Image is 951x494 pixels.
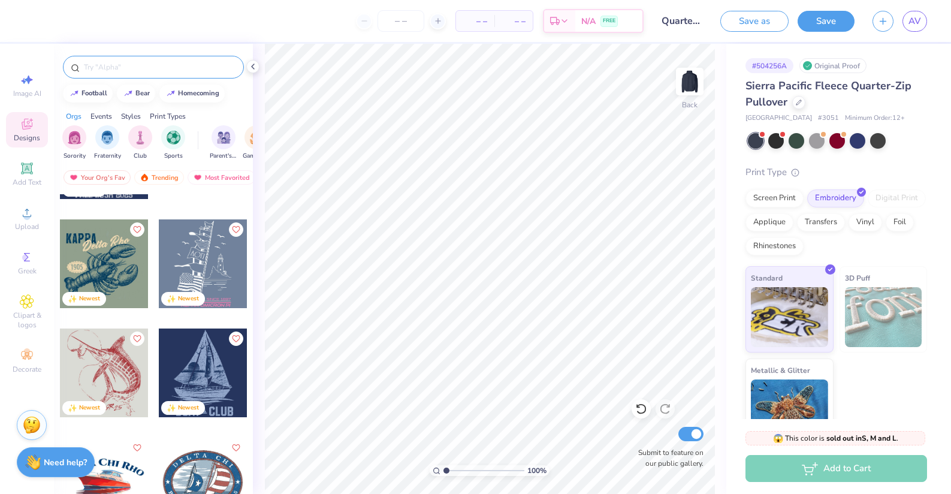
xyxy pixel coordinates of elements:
span: Add Text [13,177,41,187]
span: Designs [14,133,40,143]
img: Fraternity Image [101,131,114,144]
div: Applique [745,213,793,231]
div: Print Type [745,165,927,179]
a: AV [902,11,927,32]
span: – – [502,15,526,28]
span: Parent's Weekend [210,152,237,161]
span: Sierra Pacific Fleece Quarter-Zip Pullover [745,79,911,109]
span: # 3051 [818,113,839,123]
span: Upload [15,222,39,231]
span: – – [463,15,487,28]
span: Club [134,152,147,161]
span: 100 % [527,465,547,476]
img: Standard [751,287,828,347]
div: Rhinestones [745,237,804,255]
div: filter for Club [128,125,152,161]
button: Save as [720,11,789,32]
span: Sorority [64,152,86,161]
span: Image AI [13,89,41,98]
div: Embroidery [807,189,864,207]
button: filter button [94,125,121,161]
span: Clipart & logos [6,311,48,330]
img: most_fav.gif [193,173,203,182]
img: trending.gif [140,173,149,182]
div: Your Org's Fav [64,170,131,185]
span: Game Day [243,152,270,161]
div: Events [90,111,112,122]
div: football [81,90,107,97]
div: # 504256A [745,58,793,73]
span: 3D Puff [845,272,870,284]
button: filter button [243,125,270,161]
button: football [63,85,113,103]
img: most_fav.gif [69,173,79,182]
img: trend_line.gif [70,90,79,97]
button: Like [130,222,144,237]
button: Like [229,332,243,346]
img: Sports Image [167,131,180,144]
span: Greek [18,266,37,276]
button: Like [229,441,243,455]
input: Untitled Design [653,9,711,33]
div: Vinyl [849,213,882,231]
button: filter button [210,125,237,161]
div: filter for Game Day [243,125,270,161]
img: 3D Puff [845,287,922,347]
span: Fraternity [94,152,121,161]
img: Parent's Weekend Image [217,131,231,144]
strong: sold out in S, M and L [826,433,896,443]
img: Back [678,70,702,94]
img: Club Image [134,131,147,144]
span: N/A [581,15,596,28]
input: Try "Alpha" [83,61,236,73]
div: Foil [886,213,914,231]
input: – – [378,10,424,32]
span: [GEOGRAPHIC_DATA] [745,113,812,123]
button: homecoming [159,85,225,103]
span: FREE [603,17,615,25]
div: filter for Parent's Weekend [210,125,237,161]
div: Screen Print [745,189,804,207]
span: Sports [164,152,183,161]
div: Trending [134,170,184,185]
div: filter for Sports [161,125,185,161]
div: Orgs [66,111,81,122]
div: filter for Sorority [62,125,86,161]
span: Decorate [13,365,41,374]
div: homecoming [178,90,219,97]
div: Newest [178,294,199,303]
strong: Need help? [44,457,87,468]
button: Save [798,11,855,32]
div: Newest [178,403,199,412]
button: filter button [161,125,185,161]
div: Styles [121,111,141,122]
img: trend_line.gif [166,90,176,97]
div: Back [682,100,698,110]
div: bear [135,90,150,97]
button: Like [130,441,144,455]
button: Like [229,222,243,237]
img: Metallic & Glitter [751,379,828,439]
span: This color is . [773,433,898,444]
div: Newest [79,403,100,412]
img: trend_line.gif [123,90,133,97]
span: AV [908,14,921,28]
button: filter button [128,125,152,161]
div: Original Proof [799,58,867,73]
span: 😱 [773,433,783,444]
span: Standard [751,272,783,284]
span: Metallic & Glitter [751,364,810,376]
img: Game Day Image [250,131,264,144]
label: Submit to feature on our public gallery. [632,447,704,469]
button: filter button [62,125,86,161]
div: filter for Fraternity [94,125,121,161]
button: bear [117,85,155,103]
span: Minimum Order: 12 + [845,113,905,123]
div: Print Types [150,111,186,122]
div: Newest [79,294,100,303]
button: Like [130,332,144,346]
div: Most Favorited [188,170,255,185]
div: Digital Print [868,189,926,207]
img: Sorority Image [68,131,81,144]
div: Transfers [797,213,845,231]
